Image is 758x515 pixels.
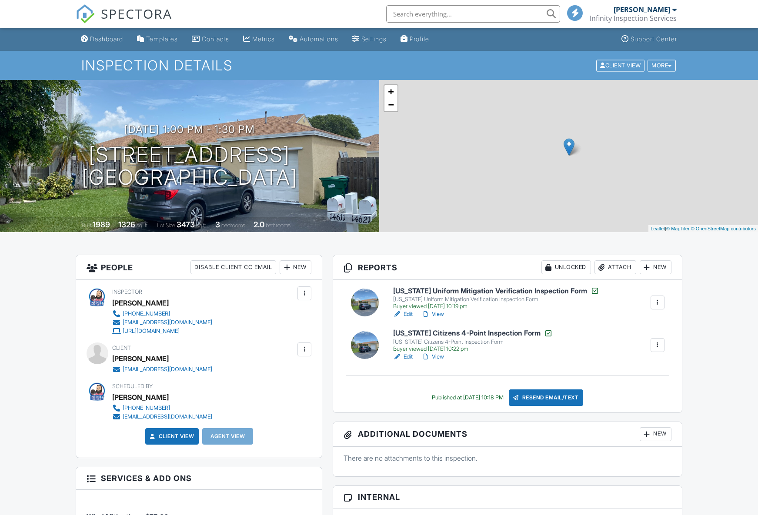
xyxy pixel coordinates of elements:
[393,286,599,295] h6: [US_STATE] Uniform Mitigation Verification Inspection Form
[123,319,212,326] div: [EMAIL_ADDRESS][DOMAIN_NAME]
[112,296,169,309] div: [PERSON_NAME]
[432,394,504,401] div: Published at [DATE] 10:18 PM
[202,35,229,43] div: Contacts
[596,60,644,71] div: Client View
[118,220,135,229] div: 1326
[393,329,553,338] h6: [US_STATE] Citizens 4-Point Inspection Form
[81,58,677,73] h1: Inspection Details
[648,225,758,233] div: |
[146,35,178,43] div: Templates
[76,467,322,490] h3: Services & Add ons
[393,339,553,346] div: [US_STATE] Citizens 4-Point Inspection Form
[90,35,123,43] div: Dashboard
[640,427,671,441] div: New
[124,123,255,135] h3: [DATE] 1:00 pm - 1:30 pm
[397,31,433,47] a: Company Profile
[280,260,311,274] div: New
[93,220,110,229] div: 1989
[82,143,297,189] h1: [STREET_ADDRESS] [GEOGRAPHIC_DATA]
[76,4,95,23] img: The Best Home Inspection Software - Spectora
[112,318,212,327] a: [EMAIL_ADDRESS][DOMAIN_NAME]
[254,220,264,229] div: 2.0
[77,31,127,47] a: Dashboard
[76,255,322,280] h3: People
[112,345,131,351] span: Client
[640,260,671,274] div: New
[384,85,397,98] a: Zoom in
[595,62,647,68] a: Client View
[215,220,220,229] div: 3
[157,222,175,229] span: Lot Size
[648,60,676,71] div: More
[386,5,560,23] input: Search everything...
[123,405,170,412] div: [PHONE_NUMBER]
[393,329,553,352] a: [US_STATE] Citizens 4-Point Inspection Form [US_STATE] Citizens 4-Point Inspection Form Buyer vie...
[123,310,170,317] div: [PHONE_NUMBER]
[112,309,212,318] a: [PHONE_NUMBER]
[393,310,413,319] a: Edit
[112,365,212,374] a: [EMAIL_ADDRESS][DOMAIN_NAME]
[361,35,387,43] div: Settings
[123,366,212,373] div: [EMAIL_ADDRESS][DOMAIN_NAME]
[300,35,338,43] div: Automations
[541,260,591,274] div: Unlocked
[112,383,153,389] span: Scheduled By
[112,352,169,365] div: [PERSON_NAME]
[333,255,681,280] h3: Reports
[691,226,756,231] a: © OpenStreetMap contributors
[393,346,553,352] div: Buyer viewed [DATE] 10:22 pm
[344,453,671,463] p: There are no attachments to this inspection.
[190,260,276,274] div: Disable Client CC Email
[123,413,212,420] div: [EMAIL_ADDRESS][DOMAIN_NAME]
[177,220,195,229] div: 3473
[148,432,194,441] a: Client View
[333,422,681,447] h3: Additional Documents
[393,296,599,303] div: [US_STATE] Uniform Mitigation Verification Inspection Form
[393,286,599,310] a: [US_STATE] Uniform Mitigation Verification Inspection Form [US_STATE] Uniform Mitigation Verifica...
[651,226,665,231] a: Leaflet
[618,31,681,47] a: Support Center
[421,310,444,319] a: View
[410,35,429,43] div: Profile
[221,222,245,229] span: bedrooms
[112,412,212,421] a: [EMAIL_ADDRESS][DOMAIN_NAME]
[196,222,207,229] span: sq.ft.
[393,352,413,361] a: Edit
[76,12,172,30] a: SPECTORA
[349,31,390,47] a: Settings
[594,260,636,274] div: Attach
[112,404,212,412] a: [PHONE_NUMBER]
[421,352,444,361] a: View
[285,31,342,47] a: Automations (Basic)
[137,222,149,229] span: sq. ft.
[590,14,677,23] div: Infinity Inspection Services
[333,486,681,508] h3: Internal
[666,226,690,231] a: © MapTiler
[614,5,670,14] div: [PERSON_NAME]
[384,98,397,111] a: Zoom out
[240,31,278,47] a: Metrics
[112,289,142,295] span: Inspector
[134,31,181,47] a: Templates
[123,328,180,335] div: [URL][DOMAIN_NAME]
[631,35,677,43] div: Support Center
[112,391,169,404] div: [PERSON_NAME]
[393,303,599,310] div: Buyer viewed [DATE] 10:19 pm
[252,35,275,43] div: Metrics
[266,222,291,229] span: bathrooms
[509,389,584,406] div: Resend Email/Text
[101,4,172,23] span: SPECTORA
[82,222,91,229] span: Built
[112,327,212,336] a: [URL][DOMAIN_NAME]
[188,31,233,47] a: Contacts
